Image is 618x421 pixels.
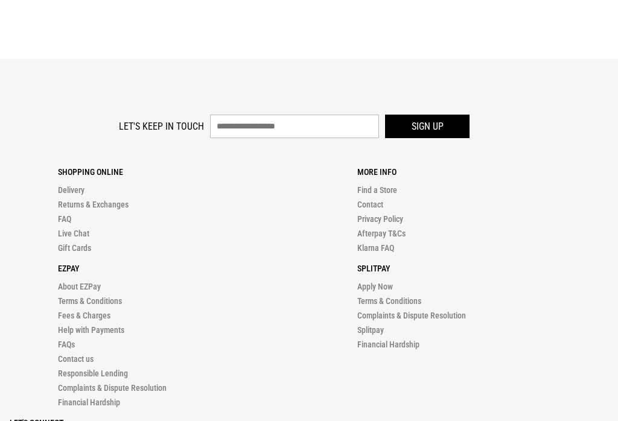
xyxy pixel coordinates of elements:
[58,229,89,238] a: Live Chat
[357,282,393,291] a: Apply Now
[357,264,608,273] p: Splitpay
[58,264,309,273] p: Ezpay
[357,214,403,224] a: Privacy Policy
[357,311,466,320] a: Complaints & Dispute Resolution
[58,397,120,407] a: Financial Hardship
[357,185,397,195] a: Find a Store
[58,325,124,335] a: Help with Payments
[58,200,129,209] a: Returns & Exchanges
[357,325,384,335] a: Splitpay
[58,340,75,349] a: FAQs
[119,121,204,132] label: Let's keep in touch
[58,185,84,195] a: Delivery
[385,115,470,138] button: Sign up
[58,354,94,364] a: Contact us
[58,383,167,393] a: Complaints & Dispute Resolution
[58,167,309,177] p: Shopping Online
[357,200,383,209] a: Contact
[357,167,608,177] p: More Info
[58,369,128,378] a: Responsible Lending
[58,311,110,320] a: Fees & Charges
[58,282,101,291] a: About EZPay
[357,229,406,238] a: Afterpay T&Cs
[357,296,421,306] a: Terms & Conditions
[58,243,91,253] a: Gift Cards
[357,340,419,349] a: Financial Hardship
[58,296,122,306] a: Terms & Conditions
[357,243,394,253] a: Klarna FAQ
[58,214,71,224] a: FAQ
